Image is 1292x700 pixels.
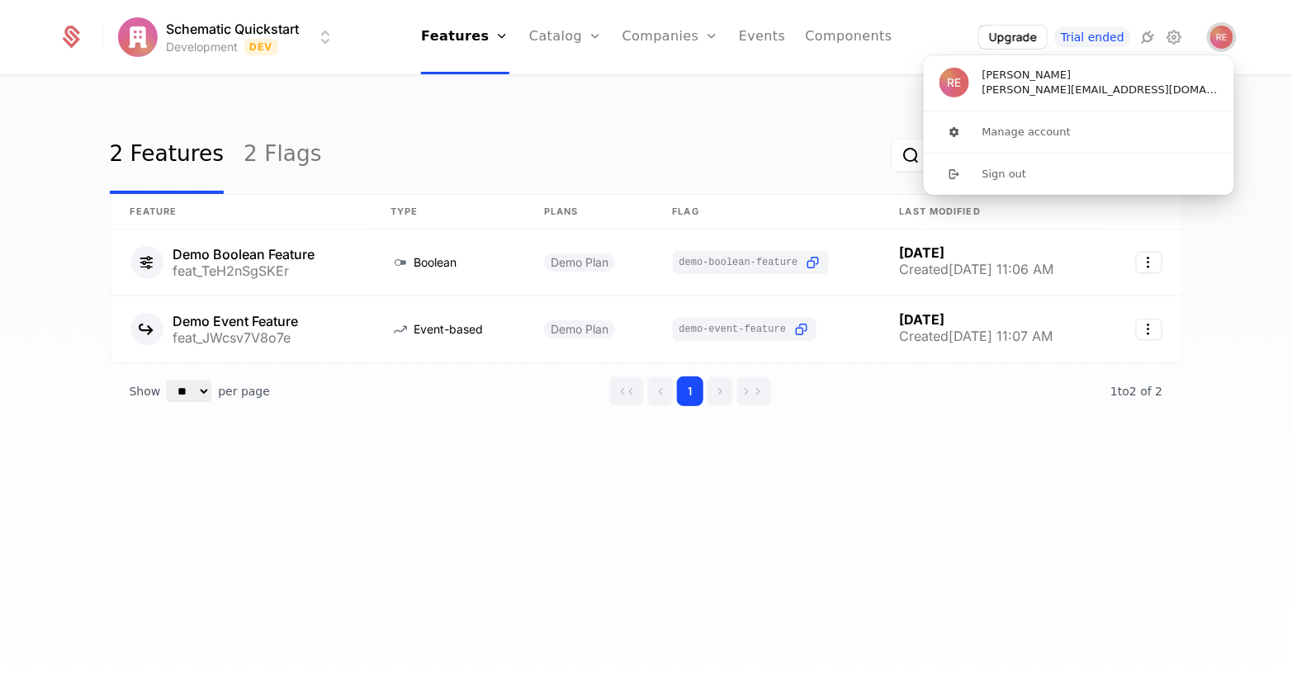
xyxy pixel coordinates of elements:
[1136,252,1162,273] button: Select action
[123,19,335,55] button: Select environment
[244,39,278,55] span: Dev
[923,111,1235,153] button: Manage account
[110,116,225,194] a: 2 Features
[244,116,321,194] a: 2 Flags
[923,153,1235,195] button: Sign out
[118,17,158,57] img: Schematic Quickstart
[218,383,270,400] span: per page
[1210,26,1233,49] button: Close user button
[677,376,703,406] button: Go to page 1
[524,195,653,229] th: Plans
[1110,385,1162,398] span: 2
[1138,27,1157,47] a: Integrations
[609,376,644,406] button: Go to first page
[130,383,161,400] span: Show
[707,376,733,406] button: Go to next page
[1164,27,1184,47] a: Settings
[939,68,969,97] img: Ryan Echternacht
[982,83,1219,97] span: [PERSON_NAME][EMAIL_ADDRESS][DOMAIN_NAME]
[110,363,1183,419] div: Table pagination
[111,195,372,229] th: Feature
[880,195,1105,229] th: Last Modified
[736,376,771,406] button: Go to last page
[371,195,524,229] th: Type
[609,376,771,406] div: Page navigation
[1136,319,1162,340] button: Select action
[924,55,1234,195] div: User button popover
[982,68,1072,83] span: [PERSON_NAME]
[1210,26,1233,49] img: Ryan Echternacht
[1054,27,1131,47] span: Trial ended
[979,26,1047,49] button: Upgrade
[647,376,674,406] button: Go to previous page
[167,381,211,402] select: Select page size
[653,195,880,229] th: Flag
[166,39,238,55] div: Development
[1110,385,1155,398] span: 1 to 2 of
[166,19,299,39] span: Schematic Quickstart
